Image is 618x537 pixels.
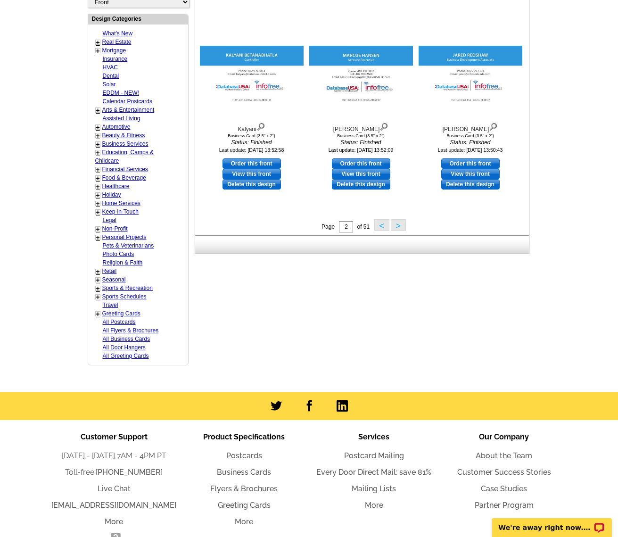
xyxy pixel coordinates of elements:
i: Status: Finished [419,138,522,147]
a: All Postcards [103,319,136,325]
a: Religion & Faith [103,259,143,266]
a: Personal Projects [102,234,147,240]
div: Business Card (3.5" x 2") [200,133,304,138]
a: Business Services [102,140,148,147]
a: Business Cards [217,468,271,477]
a: Postcards [226,451,262,460]
a: Partner Program [475,501,534,510]
a: Postcard Mailing [344,451,404,460]
a: + [96,191,100,199]
a: HVAC [103,64,118,71]
a: All Door Hangers [103,344,146,351]
span: Page [321,223,335,230]
a: Assisted Living [103,115,140,122]
a: Beauty & Fitness [102,132,145,139]
img: view design details [489,121,498,131]
a: Healthcare [102,183,130,190]
a: Delete this design [222,179,281,190]
span: of 51 [357,223,370,230]
img: Jared [419,46,522,108]
button: < [374,219,389,231]
a: + [96,124,100,131]
span: Customer Support [81,432,148,441]
a: Home Services [102,200,140,207]
a: Live Chat [98,484,131,493]
a: More [365,501,383,510]
i: Status: Finished [309,138,413,147]
a: + [96,234,100,241]
a: Travel [103,302,118,308]
a: + [96,132,100,140]
a: Legal [103,217,116,223]
li: Toll-free: [49,467,179,478]
div: Business Card (3.5" x 2") [419,133,522,138]
a: Case Studies [481,484,527,493]
a: Seasonal [102,276,126,283]
img: Marcus [309,46,413,108]
a: + [96,140,100,148]
a: + [96,268,100,275]
a: Insurance [103,56,128,62]
a: + [96,276,100,284]
a: Food & Beverage [102,174,146,181]
div: [PERSON_NAME] [309,121,413,133]
a: + [96,174,100,182]
a: Every Door Direct Mail: save 81% [316,468,431,477]
a: EDDM - NEW! [103,90,139,96]
a: Education, Camps & Childcare [95,149,154,164]
a: Delete this design [441,179,500,190]
span: Our Company [479,432,529,441]
a: All Business Cards [103,336,150,342]
div: Kalyani [200,121,304,133]
a: All Flyers & Brochures [103,327,159,334]
a: View this front [332,169,390,179]
a: Mortgage [102,47,126,54]
a: [PHONE_NUMBER] [96,468,163,477]
a: Solar [103,81,116,88]
a: + [96,285,100,292]
a: + [96,166,100,173]
a: use this design [441,158,500,169]
a: Non-Profit [102,225,128,232]
a: More [235,517,253,526]
a: use this design [332,158,390,169]
img: Kalyani [200,46,304,108]
i: Status: Finished [200,138,304,147]
a: About the Team [476,451,532,460]
a: + [96,107,100,114]
a: + [96,208,100,216]
div: Business Card (3.5" x 2") [309,133,413,138]
a: Calendar Postcards [103,98,152,105]
button: > [391,219,406,231]
small: Last update: [DATE] 13:52:58 [219,147,284,153]
a: View this front [222,169,281,179]
a: + [96,225,100,233]
a: Holiday [102,191,121,198]
div: [PERSON_NAME] [419,121,522,133]
a: Keep-in-Touch [102,208,139,215]
a: Photo Cards [103,251,134,257]
a: + [96,293,100,301]
a: Pets & Veterinarians [103,242,154,249]
img: view design details [256,121,265,131]
small: Last update: [DATE] 13:50:43 [438,147,503,153]
a: use this design [222,158,281,169]
a: Sports & Recreation [102,285,153,291]
a: Greeting Cards [218,501,271,510]
a: Greeting Cards [102,310,140,317]
span: Product Specifications [203,432,285,441]
a: Mailing Lists [352,484,396,493]
a: Delete this design [332,179,390,190]
img: view design details [379,121,388,131]
a: Automotive [102,124,131,130]
a: + [96,200,100,207]
a: What's New [103,30,133,37]
a: View this front [441,169,500,179]
a: [EMAIL_ADDRESS][DOMAIN_NAME] [51,501,176,510]
a: Financial Services [102,166,148,173]
a: Customer Success Stories [457,468,551,477]
small: Last update: [DATE] 13:52:09 [329,147,394,153]
a: + [96,39,100,46]
li: [DATE] - [DATE] 7AM - 4PM PT [49,450,179,462]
